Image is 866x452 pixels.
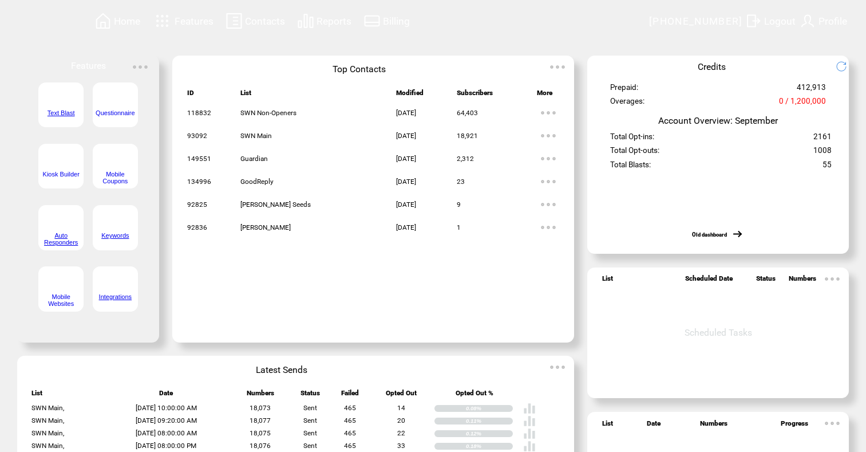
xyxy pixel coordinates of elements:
[297,12,314,30] img: chart.svg
[658,115,778,126] span: Account Overview: September
[240,223,291,231] span: [PERSON_NAME]
[396,155,416,163] span: [DATE]
[537,193,560,216] img: ellypsis.svg
[457,201,461,209] span: 9
[649,15,743,27] span: [PHONE_NUMBER]
[546,356,569,379] img: ellypsis.svg
[71,60,106,71] span: Features
[187,223,207,231] span: 92836
[38,205,84,257] a: Auto Responders
[797,83,826,97] span: 412,913
[457,109,478,117] span: 64,403
[93,266,138,319] a: Integrations
[48,271,75,298] img: mobile-websites.svg
[295,10,353,32] a: Reports
[187,89,194,102] span: ID
[397,404,405,412] span: 14
[537,124,560,147] img: ellypsis.svg
[31,442,64,450] span: SWN Main,
[821,268,844,290] img: ellypsis.svg
[48,109,75,116] span: Text Blast
[48,87,75,115] img: text-blast.svg
[317,15,351,27] span: Reports
[756,274,776,288] span: Status
[813,132,832,146] span: 2161
[240,89,251,102] span: List
[457,155,474,163] span: 2,312
[396,89,424,102] span: Modified
[93,205,138,257] a: Keywords
[256,364,307,375] span: Latest Sends
[341,389,359,402] span: Failed
[698,61,726,72] span: Credits
[466,430,513,437] div: 0.12%
[136,442,196,450] span: [DATE] 08:00:00 PM
[397,429,405,437] span: 22
[457,223,461,231] span: 1
[31,404,64,412] span: SWN Main,
[781,419,808,433] span: Progress
[647,419,661,433] span: Date
[224,10,287,32] a: Contacts
[102,171,128,184] span: Mobile Coupons
[797,10,849,32] a: Profile
[685,327,752,338] span: Scheduled Tasks
[466,443,513,450] div: 0.18%
[344,416,356,425] span: 465
[537,170,560,193] img: ellypsis.svg
[799,12,816,30] img: profile.svg
[48,148,75,176] img: tool%201.svg
[396,132,416,140] span: [DATE]
[537,89,552,102] span: More
[187,201,207,209] span: 92825
[240,109,296,117] span: SWN Non-Openers
[610,83,638,97] span: Prepaid:
[396,223,416,231] span: [DATE]
[38,82,84,135] a: Text Blast
[457,89,493,102] span: Subscribers
[240,201,311,209] span: [PERSON_NAME] Seeds
[537,147,560,170] img: ellypsis.svg
[743,10,797,32] a: Logout
[764,15,796,27] span: Logout
[175,15,213,27] span: Features
[31,429,64,437] span: SWN Main,
[136,429,197,437] span: [DATE] 08:00:00 AM
[99,293,132,300] span: Integrations
[129,56,152,78] img: ellypsis.svg
[187,178,211,186] span: 134996
[101,271,129,298] img: integrations.svg
[96,109,135,116] span: Questionnaire
[187,132,207,140] span: 93092
[31,389,42,402] span: List
[240,178,274,186] span: GoodReply
[247,389,274,402] span: Numbers
[101,87,129,115] img: questionnaire.svg
[240,155,268,163] span: Guardian
[602,419,613,433] span: List
[245,15,285,27] span: Contacts
[101,210,129,237] img: keywords.svg
[397,416,405,425] span: 20
[48,210,75,237] img: auto-responders.svg
[187,109,211,117] span: 118832
[136,404,197,412] span: [DATE] 10:00:00 AM
[466,405,513,412] div: 0.08%
[610,160,651,174] span: Total Blasts:
[101,232,129,239] span: Keywords
[48,293,74,307] span: Mobile Websites
[745,12,762,30] img: exit.svg
[333,64,386,74] span: Top Contacts
[466,418,513,425] div: 0.11%
[38,266,84,319] a: Mobile Websites
[537,101,560,124] img: ellypsis.svg
[821,412,844,435] img: ellypsis.svg
[779,97,826,111] span: 0 / 1,200,000
[610,132,654,146] span: Total Opt-ins:
[250,404,271,412] span: 18,073
[187,155,211,163] span: 149551
[93,144,138,196] a: Mobile Coupons
[836,61,856,72] img: refresh.png
[610,97,644,111] span: Overages:
[38,144,84,196] a: Kiosk Builder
